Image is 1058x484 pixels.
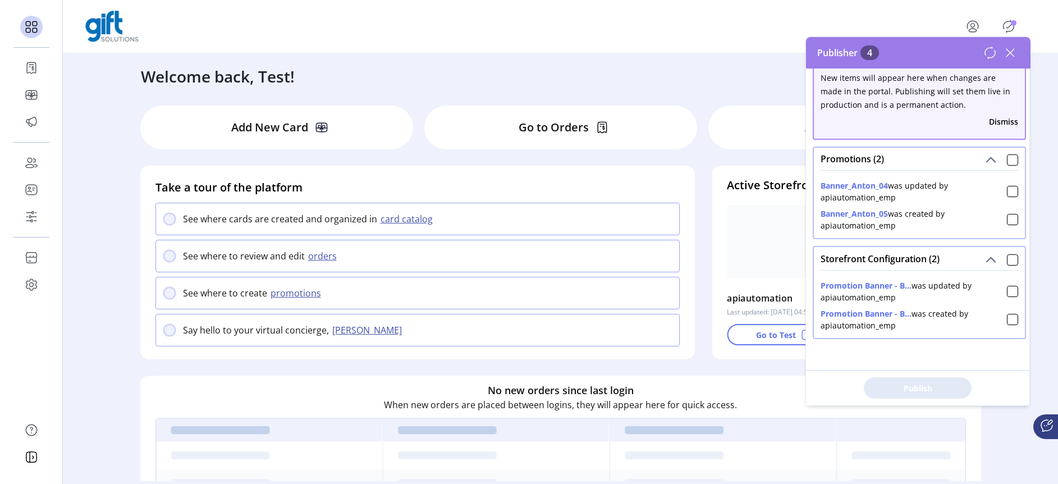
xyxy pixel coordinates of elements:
button: Dismiss [989,116,1018,127]
button: menu [950,13,1000,40]
div: was updated by apiautomation_emp [821,280,1007,303]
p: Say hello to your virtual concierge, [183,323,329,337]
p: See where cards are created and organized in [183,212,377,226]
button: Promotion Banner - B... [821,280,912,291]
p: Go to Test [756,329,796,341]
p: See where to review and edit [183,249,305,263]
h4: Take a tour of the platform [155,179,680,196]
h3: Welcome back, Test! [141,65,295,88]
button: Publisher Panel [1000,17,1018,35]
button: card catalog [377,212,439,226]
button: [PERSON_NAME] [329,323,409,337]
span: Promotions (2) [821,154,884,163]
p: Add New Card [231,119,308,136]
div: was created by apiautomation_emp [821,208,1007,231]
p: See where to create [183,286,267,300]
p: Ask for Help [805,119,871,136]
button: orders [305,249,343,263]
span: Storefront Configuration (2) [821,254,940,263]
button: Banner_Anton_05 [821,208,888,220]
div: was updated by apiautomation_emp [821,180,1007,203]
p: When new orders are placed between logins, they will appear here for quick access. [384,398,737,412]
button: Promotion Banner - B... [821,308,912,319]
span: New items will appear here when changes are made in the portal. Publishing will set them live in ... [821,72,1010,110]
p: Last updated: [DATE] 04:56:31 PM [727,307,833,317]
button: Banner_Anton_04 [821,180,888,191]
p: apiautomation [727,289,793,307]
img: logo [85,11,139,42]
button: Promotions (2) [983,152,999,168]
button: promotions [267,286,328,300]
p: Go to Orders [519,119,589,136]
button: Storefront Configuration (2) [983,252,999,267]
h4: Active Storefront [727,177,965,194]
h6: No new orders since last login [488,383,634,398]
div: was created by apiautomation_emp [821,308,1007,331]
span: 4 [860,45,879,60]
span: Publisher [817,46,879,60]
